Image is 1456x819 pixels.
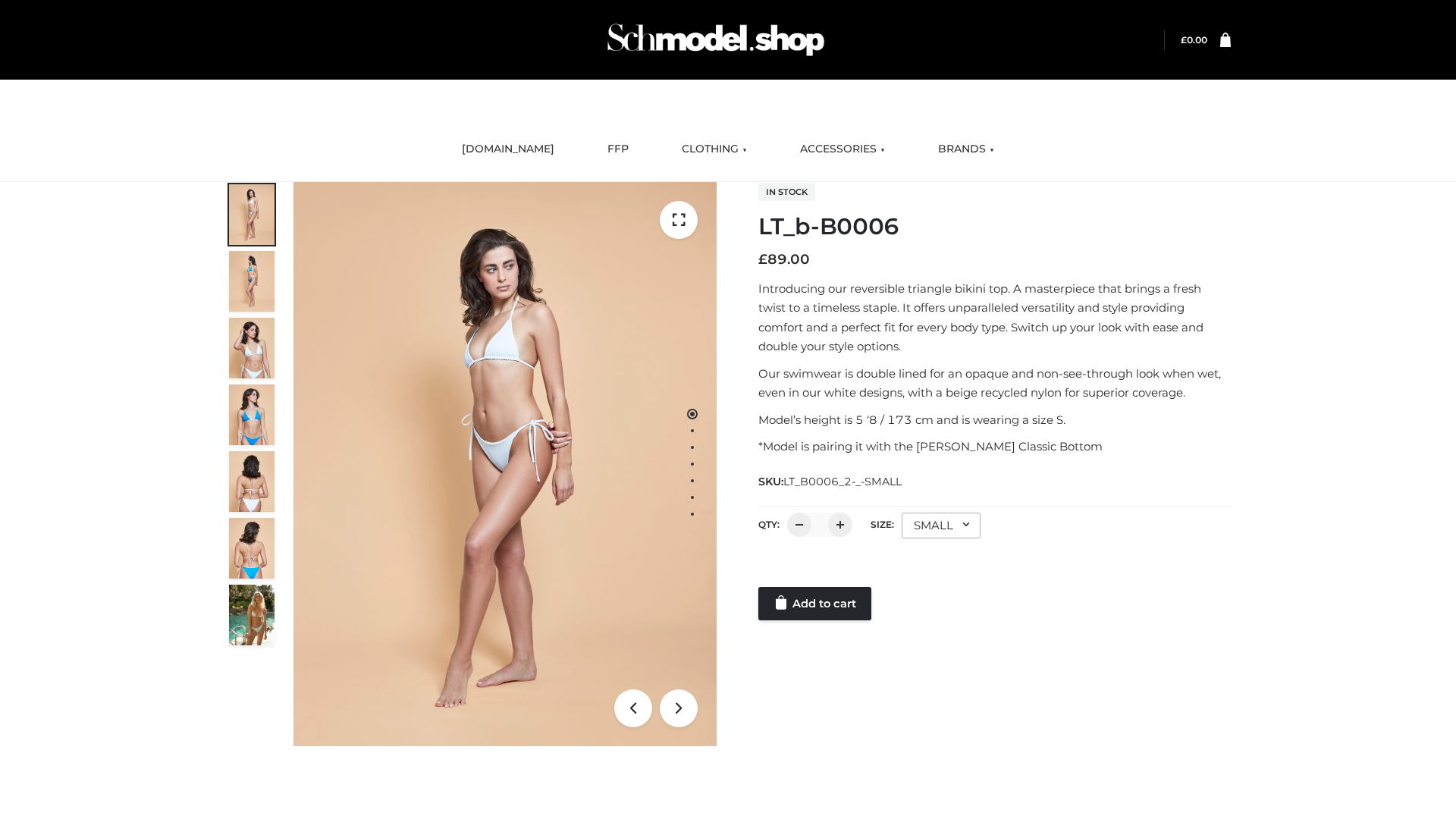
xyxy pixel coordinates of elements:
[758,251,810,268] bdi: 89.00
[871,519,894,530] label: Size:
[758,364,1231,403] p: Our swimwear is double lined for an opaque and non-see-through look when wet, even in our white d...
[229,384,275,445] img: ArielClassicBikiniTop_CloudNine_AzureSky_OW114ECO_4-scaled.jpg
[758,437,1231,457] p: *Model is pairing it with the [PERSON_NAME] Classic Bottom
[758,410,1231,430] p: Model’s height is 5 ‘8 / 173 cm and is wearing a size S.
[758,472,903,491] span: SKU:
[1181,34,1187,45] span: £
[450,133,566,166] a: [DOMAIN_NAME]
[229,451,275,512] img: ArielClassicBikiniTop_CloudNine_AzureSky_OW114ECO_7-scaled.jpg
[229,184,275,245] img: ArielClassicBikiniTop_CloudNine_AzureSky_OW114ECO_1-scaled.jpg
[602,10,830,70] img: Schmodel Admin 964
[293,182,717,746] img: ArielClassicBikiniTop_CloudNine_AzureSky_OW114ECO_1
[229,318,275,378] img: ArielClassicBikiniTop_CloudNine_AzureSky_OW114ECO_3-scaled.jpg
[229,251,275,312] img: ArielClassicBikiniTop_CloudNine_AzureSky_OW114ECO_2-scaled.jpg
[1181,34,1207,45] a: £0.00
[758,587,871,620] a: Add to cart
[1181,34,1207,45] bdi: 0.00
[758,519,780,530] label: QTY:
[229,518,275,579] img: ArielClassicBikiniTop_CloudNine_AzureSky_OW114ECO_8-scaled.jpg
[229,585,275,645] img: Arieltop_CloudNine_AzureSky2.jpg
[902,513,981,538] div: SMALL
[758,183,815,201] span: In stock
[670,133,758,166] a: CLOTHING
[783,475,902,488] span: LT_B0006_2-_-SMALL
[789,133,896,166] a: ACCESSORIES
[927,133,1006,166] a: BRANDS
[758,279,1231,356] p: Introducing our reversible triangle bikini top. A masterpiece that brings a fresh twist to a time...
[758,251,767,268] span: £
[596,133,640,166] a: FFP
[758,213,1231,240] h1: LT_b-B0006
